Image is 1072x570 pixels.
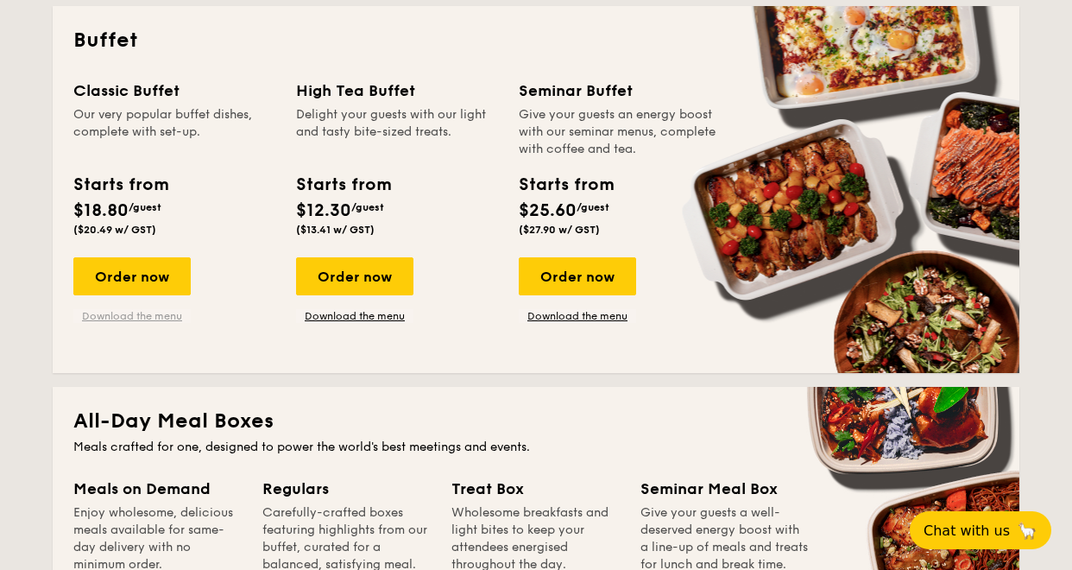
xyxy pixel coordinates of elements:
[296,200,351,221] span: $12.30
[577,201,609,213] span: /guest
[73,79,275,103] div: Classic Buffet
[262,477,431,501] div: Regulars
[519,200,577,221] span: $25.60
[73,224,156,236] span: ($20.49 w/ GST)
[73,309,191,323] a: Download the menu
[296,79,498,103] div: High Tea Buffet
[73,27,999,54] h2: Buffet
[73,106,275,158] div: Our very popular buffet dishes, complete with set-up.
[73,257,191,295] div: Order now
[910,511,1051,549] button: Chat with us🦙
[924,522,1010,539] span: Chat with us
[519,79,721,103] div: Seminar Buffet
[451,477,620,501] div: Treat Box
[296,224,375,236] span: ($13.41 w/ GST)
[519,309,636,323] a: Download the menu
[296,309,413,323] a: Download the menu
[519,106,721,158] div: Give your guests an energy boost with our seminar menus, complete with coffee and tea.
[129,201,161,213] span: /guest
[296,257,413,295] div: Order now
[73,200,129,221] span: $18.80
[296,106,498,158] div: Delight your guests with our light and tasty bite-sized treats.
[640,477,809,501] div: Seminar Meal Box
[73,172,167,198] div: Starts from
[73,408,999,435] h2: All-Day Meal Boxes
[351,201,384,213] span: /guest
[1017,521,1037,541] span: 🦙
[73,439,999,456] div: Meals crafted for one, designed to power the world's best meetings and events.
[73,477,242,501] div: Meals on Demand
[296,172,390,198] div: Starts from
[519,224,600,236] span: ($27.90 w/ GST)
[519,172,613,198] div: Starts from
[519,257,636,295] div: Order now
